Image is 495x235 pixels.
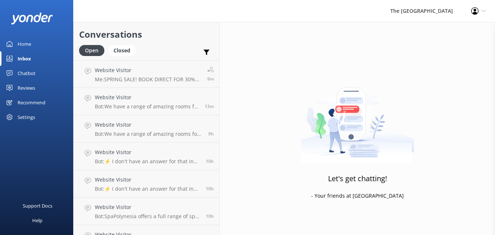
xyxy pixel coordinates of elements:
p: - Your friends at [GEOGRAPHIC_DATA] [311,192,404,200]
div: Settings [18,110,35,124]
div: Inbox [18,51,31,66]
p: Me: SPRING SALE! BOOK DIRECT FOR 30% OFF! 🌟 KIDS + TURTLES = JOY! 💙 💕30% OFF WHEN YOU BOOK DIRECT... [95,76,202,83]
a: Website VisitorBot:⚡ I don't have an answer for that in my knowledge base. Please try and rephras... [74,170,219,198]
span: Oct 08 2025 10:44pm (UTC -10:00) Pacific/Honolulu [206,158,214,164]
p: Bot: ⚡ I don't have an answer for that in my knowledge base. Please try and rephrase your questio... [95,186,200,192]
a: Website VisitorMe:SPRING SALE! BOOK DIRECT FOR 30% OFF! 🌟 KIDS + TURTLES = JOY! 💙 💕30% OFF WHEN Y... [74,60,219,88]
div: Home [18,37,31,51]
div: Support Docs [23,198,52,213]
div: Help [32,213,42,228]
div: Open [79,45,104,56]
span: Oct 08 2025 10:27pm (UTC -10:00) Pacific/Honolulu [206,213,214,219]
p: Bot: SpaPolynesia offers a full range of spa treatments at The [GEOGRAPHIC_DATA]. The spa is open... [95,213,200,220]
img: yonder-white-logo.png [11,12,53,25]
h4: Website Visitor [95,121,203,129]
h4: Website Visitor [95,93,199,101]
span: Oct 08 2025 11:32pm (UTC -10:00) Pacific/Honolulu [208,131,214,137]
h4: Website Visitor [95,66,202,74]
h4: Website Visitor [95,203,200,211]
a: Website VisitorBot:We have a range of amazing rooms for you to choose from. The best way to help ... [74,88,219,115]
a: Website VisitorBot:⚡ I don't have an answer for that in my knowledge base. Please try and rephras... [74,143,219,170]
a: Website VisitorBot:SpaPolynesia offers a full range of spa treatments at The [GEOGRAPHIC_DATA]. T... [74,198,219,225]
h3: Let's get chatting! [328,173,387,184]
h2: Conversations [79,27,214,41]
span: Oct 09 2025 08:37am (UTC -10:00) Pacific/Honolulu [205,103,214,109]
div: Recommend [18,95,45,110]
a: Closed [108,46,139,54]
h4: Website Visitor [95,148,200,156]
div: Reviews [18,81,35,95]
img: artwork of a man stealing a conversation from at giant smartphone [301,72,414,163]
span: Oct 08 2025 10:39pm (UTC -10:00) Pacific/Honolulu [206,186,214,192]
span: Oct 09 2025 08:41am (UTC -10:00) Pacific/Honolulu [207,76,214,82]
div: Closed [108,45,136,56]
a: Open [79,46,108,54]
p: Bot: ⚡ I don't have an answer for that in my knowledge base. Please try and rephrase your questio... [95,158,200,165]
div: Chatbot [18,66,36,81]
p: Bot: We have a range of amazing rooms for you to choose from. The best way to help you decide on ... [95,131,203,137]
h4: Website Visitor [95,176,200,184]
a: Website VisitorBot:We have a range of amazing rooms for you to choose from. The best way to help ... [74,115,219,143]
p: Bot: We have a range of amazing rooms for you to choose from. The best way to help you decide on ... [95,103,199,110]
